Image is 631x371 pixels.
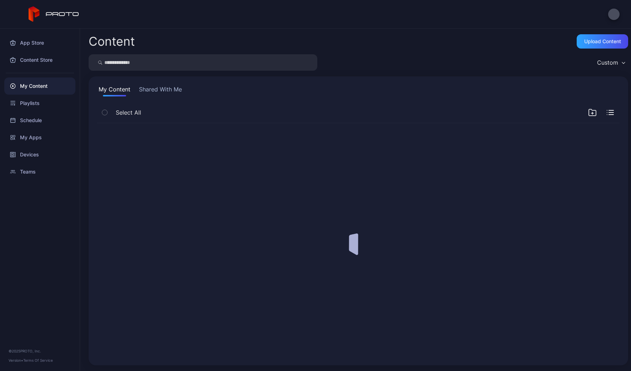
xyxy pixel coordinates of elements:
a: Content Store [4,51,75,69]
span: Version • [9,358,23,362]
a: Schedule [4,112,75,129]
span: Select All [116,108,141,117]
div: © 2025 PROTO, Inc. [9,348,71,354]
div: Upload Content [584,39,621,44]
button: Upload Content [577,34,628,49]
a: App Store [4,34,75,51]
a: Devices [4,146,75,163]
button: Custom [593,54,628,71]
div: Content [89,35,135,47]
a: Teams [4,163,75,180]
a: My Apps [4,129,75,146]
a: Playlists [4,95,75,112]
a: Terms Of Service [23,358,53,362]
div: Custom [597,59,618,66]
a: My Content [4,77,75,95]
button: My Content [97,85,132,96]
button: Shared With Me [138,85,183,96]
